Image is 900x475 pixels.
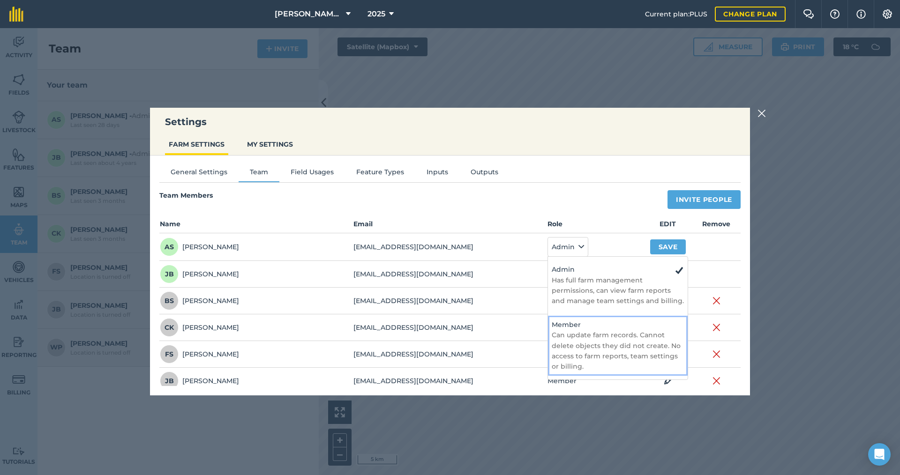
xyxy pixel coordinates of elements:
button: FARM SETTINGS [165,135,228,153]
span: CK [160,318,179,337]
div: [PERSON_NAME] [160,291,239,310]
span: [PERSON_NAME] Farms [275,8,342,20]
th: Role [547,218,644,233]
a: Change plan [715,7,786,22]
button: Save [650,239,686,254]
td: Member [547,341,644,368]
div: [PERSON_NAME] [160,265,239,283]
h3: Settings [150,115,750,128]
span: JB [160,371,179,390]
button: Team [239,167,279,181]
img: svg+xml;base64,PHN2ZyB4bWxucz0iaHR0cDovL3d3dy53My5vcmcvMjAwMC9zdmciIHdpZHRoPSIxNyIgaGVpZ2h0PSIxNy... [856,8,866,20]
h4: Member [552,319,684,330]
button: MY SETTINGS [243,135,297,153]
img: A question mark icon [829,9,840,19]
td: [EMAIL_ADDRESS][DOMAIN_NAME] [353,288,547,314]
button: Admin [547,237,588,257]
td: [EMAIL_ADDRESS][DOMAIN_NAME] [353,341,547,368]
img: svg+xml;base64,PHN2ZyB4bWxucz0iaHR0cDovL3d3dy53My5vcmcvMjAwMC9zdmciIHdpZHRoPSIyMiIgaGVpZ2h0PSIzMC... [712,375,721,386]
div: [PERSON_NAME] [160,371,239,390]
div: [PERSON_NAME] [160,318,239,337]
td: Member [547,288,644,314]
td: [EMAIL_ADDRESS][DOMAIN_NAME] [353,368,547,394]
span: BS [160,291,179,310]
img: svg+xml;base64,PHN2ZyB4bWxucz0iaHR0cDovL3d3dy53My5vcmcvMjAwMC9zdmciIHdpZHRoPSIxOCIgaGVpZ2h0PSIyNC... [664,375,672,386]
span: AS [160,237,179,256]
button: Invite People [667,190,741,209]
img: svg+xml;base64,PHN2ZyB4bWxucz0iaHR0cDovL3d3dy53My5vcmcvMjAwMC9zdmciIHdpZHRoPSIyMiIgaGVpZ2h0PSIzMC... [712,322,721,333]
img: svg+xml;base64,PHN2ZyB4bWxucz0iaHR0cDovL3d3dy53My5vcmcvMjAwMC9zdmciIHdpZHRoPSIyMiIgaGVpZ2h0PSIzMC... [712,349,721,360]
h4: Team Members [159,190,213,204]
td: [EMAIL_ADDRESS][DOMAIN_NAME] [353,261,547,288]
p: Has full farm management permissions, can view farm reports and manage team settings and billing. [552,275,684,306]
span: FS [160,345,179,364]
div: [PERSON_NAME] [160,345,239,364]
img: svg+xml;base64,PHN2ZyB4bWxucz0iaHR0cDovL3d3dy53My5vcmcvMjAwMC9zdmciIHdpZHRoPSIyMiIgaGVpZ2h0PSIzMC... [712,295,721,306]
td: [EMAIL_ADDRESS][DOMAIN_NAME] [353,314,547,341]
span: 2025 [367,8,385,20]
button: General Settings [159,167,239,181]
img: Two speech bubbles overlapping with the left bubble in the forefront [803,9,814,19]
p: Can update farm records. Cannot delete objects they did not create. No access to farm reports, te... [552,330,684,372]
td: Admin [547,261,644,288]
td: [EMAIL_ADDRESS][DOMAIN_NAME] [353,233,547,261]
th: EDIT [644,218,692,233]
div: Open Intercom Messenger [868,443,891,466]
img: A cog icon [882,9,893,19]
span: Current plan : PLUS [645,9,707,19]
td: Member [547,368,644,394]
button: Outputs [459,167,510,181]
th: Remove [692,218,741,233]
span: JB [160,265,179,283]
h4: Admin [552,264,684,275]
button: Field Usages [279,167,345,181]
button: Inputs [415,167,459,181]
button: Feature Types [345,167,415,181]
img: fieldmargin Logo [9,7,23,22]
th: Name [159,218,353,233]
td: Member [547,314,644,341]
th: Email [353,218,547,233]
div: [PERSON_NAME] [160,237,239,256]
img: svg+xml;base64,PHN2ZyB4bWxucz0iaHR0cDovL3d3dy53My5vcmcvMjAwMC9zdmciIHdpZHRoPSIyMiIgaGVpZ2h0PSIzMC... [757,108,766,119]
